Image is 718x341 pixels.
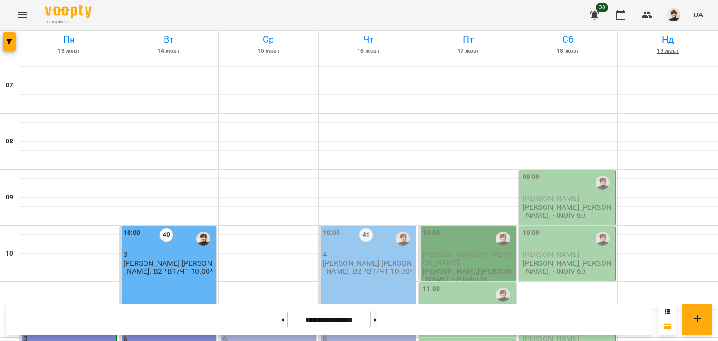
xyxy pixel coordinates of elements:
p: [PERSON_NAME] [PERSON_NAME]. В2 *ВТ/ЧТ 10:00* [323,259,414,276]
span: [PERSON_NAME] [523,250,579,259]
img: Кухно Ірина [496,232,510,246]
img: Кухно Ірина [196,232,210,246]
img: Кухно Ірина [396,232,410,246]
span: [PERSON_NAME] [523,194,579,203]
img: Кухно Ірина [596,176,610,190]
h6: 15 жовт [220,47,317,56]
h6: Ср [220,32,317,47]
h6: Вт [121,32,217,47]
h6: Нд [619,32,716,47]
h6: 08 [6,136,13,147]
button: UA [689,6,707,23]
p: 4 [323,250,414,258]
span: 38 [596,3,608,12]
label: 11:00 [423,284,440,294]
h6: 18 жовт [520,47,617,56]
p: [PERSON_NAME] [PERSON_NAME]. - P.Indiv 60 [423,267,514,284]
h6: 16 жовт [320,47,417,56]
label: 10:00 [523,228,540,238]
h6: 13 жовт [21,47,117,56]
h6: Чт [320,32,417,47]
h6: 17 жовт [420,47,517,56]
p: [PERSON_NAME] [PERSON_NAME]. - INDIV 60 [523,203,614,220]
h6: Пн [21,32,117,47]
span: UA [693,10,703,20]
h6: 14 жовт [121,47,217,56]
img: Кухно Ірина [596,232,610,246]
button: Menu [11,4,34,26]
label: 09:00 [523,172,540,182]
label: 10:00 [323,228,340,238]
label: 40 [159,228,173,242]
h6: Сб [520,32,617,47]
span: [PERSON_NAME] та [PERSON_NAME] [423,250,511,267]
label: 10:00 [123,228,141,238]
span: For Business [45,19,92,25]
p: [PERSON_NAME] [PERSON_NAME]. В2 *ВТ/ЧТ 10:00* [123,259,215,276]
h6: 09 [6,192,13,203]
h6: 07 [6,80,13,91]
img: 630b37527edfe3e1374affafc9221cc6.jpg [667,8,680,21]
label: 41 [359,228,373,242]
label: 10:00 [423,228,440,238]
h6: 10 [6,249,13,259]
img: Voopty Logo [45,5,92,18]
h6: Пт [420,32,517,47]
p: 3 [123,250,215,258]
p: [PERSON_NAME] [PERSON_NAME]. - INDIV 60 [523,259,614,276]
img: Кухно Ірина [496,288,510,302]
h6: 19 жовт [619,47,716,56]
